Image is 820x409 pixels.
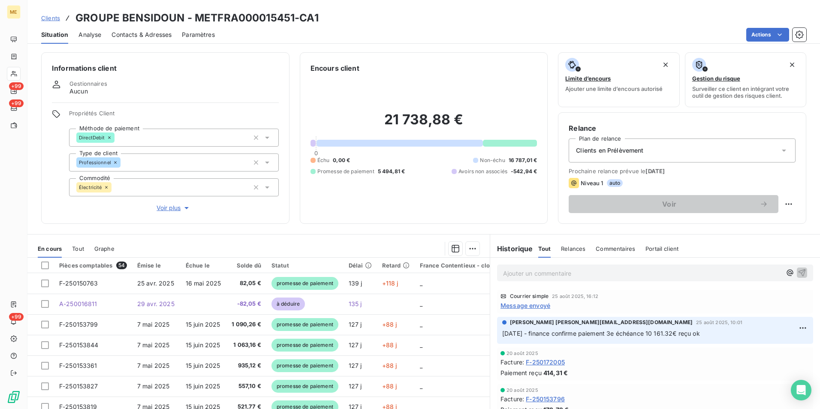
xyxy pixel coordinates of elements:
span: Électricité [79,185,102,190]
span: 25 août 2025, 16:12 [552,294,598,299]
span: Gestion du risque [692,75,740,82]
span: Avoirs non associés [458,168,507,175]
span: 557,10 € [231,382,261,391]
span: Facture : [500,394,524,403]
img: Logo LeanPay [7,390,21,404]
span: 5 494,81 € [378,168,405,175]
span: 127 j [349,321,362,328]
span: Analyse [78,30,101,39]
span: Professionnel [79,160,111,165]
button: Gestion du risqueSurveiller ce client en intégrant votre outil de gestion des risques client. [685,52,806,107]
span: _ [420,341,422,349]
span: promesse de paiement [271,380,338,393]
span: à déduire [271,298,305,310]
span: 7 mai 2025 [137,382,170,390]
span: Situation [41,30,68,39]
span: Niveau 1 [581,180,603,186]
span: Message envoyé [500,301,550,310]
span: 1 090,26 € [231,320,261,329]
span: Facture : [500,358,524,367]
h6: Informations client [52,63,279,73]
span: 127 j [349,341,362,349]
span: 16 mai 2025 [186,280,221,287]
button: Actions [746,28,789,42]
span: +88 j [382,341,397,349]
span: En cours [38,245,62,252]
span: F-250172005 [526,358,565,367]
span: F-250153361 [59,362,97,369]
span: Tout [538,245,551,252]
span: +88 j [382,362,397,369]
span: Limite d’encours [565,75,611,82]
span: _ [420,382,422,390]
span: Propriétés Client [69,110,279,122]
div: Échue le [186,262,221,269]
span: Surveiller ce client en intégrant votre outil de gestion des risques client. [692,85,799,99]
span: +88 j [382,382,397,390]
span: F-250153827 [59,382,98,390]
span: Graphe [94,245,115,252]
span: A-250016811 [59,300,97,307]
h6: Relance [569,123,796,133]
span: promesse de paiement [271,339,338,352]
span: 127 j [349,382,362,390]
span: [DATE] - finance confirme paiement 3e échéance 10 161.32€ reçu ok [502,330,700,337]
span: Prochaine relance prévue le [569,168,796,174]
span: F-250150763 [59,280,98,287]
span: Ajouter une limite d’encours autorisé [565,85,663,92]
span: 127 j [349,362,362,369]
span: 25 avr. 2025 [137,280,174,287]
span: -542,94 € [511,168,537,175]
span: Promesse de paiement [317,168,374,175]
button: Limite d’encoursAjouter une limite d’encours autorisé [558,52,679,107]
span: Courrier simple [510,294,549,299]
span: _ [420,362,422,369]
span: 935,12 € [231,361,261,370]
span: promesse de paiement [271,277,338,290]
span: DirectDebit [79,135,105,140]
span: 82,05 € [231,279,261,288]
span: 1 063,16 € [231,341,261,349]
div: Open Intercom Messenger [791,380,811,400]
h6: Encours client [311,63,359,73]
div: Émise le [137,262,175,269]
span: [PERSON_NAME] [PERSON_NAME][EMAIL_ADDRESS][DOMAIN_NAME] [510,319,693,326]
span: _ [420,280,422,287]
span: 139 j [349,280,362,287]
button: Voir plus [69,203,279,213]
div: Retard [382,262,410,269]
span: 16 787,01 € [509,156,537,164]
span: +118 j [382,280,398,287]
div: Solde dû [231,262,261,269]
span: 29 avr. 2025 [137,300,175,307]
span: 15 juin 2025 [186,341,220,349]
span: 20 août 2025 [506,351,538,356]
span: _ [420,300,422,307]
input: Ajouter une valeur [115,134,121,141]
span: 135 j [349,300,362,307]
span: auto [607,179,623,187]
span: Clients en Prélèvement [576,146,643,155]
a: Clients [41,14,60,22]
span: Non-échu [480,156,505,164]
span: 15 juin 2025 [186,321,220,328]
span: 15 juin 2025 [186,362,220,369]
span: 414,31 € [543,368,568,377]
div: Pièces comptables [59,262,127,269]
button: Voir [569,195,778,213]
span: 0,00 € [333,156,350,164]
h2: 21 738,88 € [311,111,537,137]
div: Délai [349,262,372,269]
span: 0 [314,150,318,156]
span: Tout [72,245,84,252]
h6: Historique [490,244,533,254]
div: France Contentieux - cloture [420,262,501,269]
span: Échu [317,156,330,164]
span: Gestionnaires [69,80,107,87]
span: Contacts & Adresses [112,30,172,39]
span: +99 [9,313,24,321]
span: +88 j [382,321,397,328]
span: promesse de paiement [271,318,338,331]
span: 54 [116,262,127,269]
span: promesse de paiement [271,359,338,372]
